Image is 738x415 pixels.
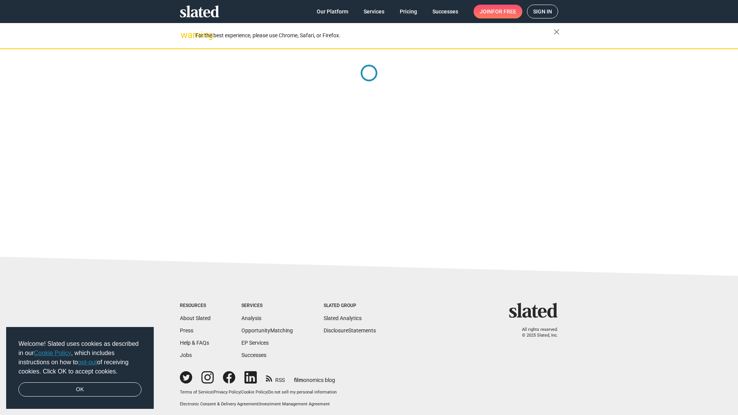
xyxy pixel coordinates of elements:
[267,390,268,395] span: |
[432,5,458,18] span: Successes
[240,390,241,395] span: |
[241,390,267,395] a: Cookie Policy
[527,5,558,18] a: Sign in
[6,327,154,409] div: cookieconsent
[241,303,293,309] div: Services
[258,402,259,407] span: |
[180,340,209,346] a: Help & FAQs
[213,390,214,395] span: |
[195,30,553,41] div: For the best experience, please use Chrome, Safari, or Firefox.
[214,390,240,395] a: Privacy Policy
[18,382,141,397] a: dismiss cookie message
[514,327,558,338] p: All rights reserved. © 2025 Slated, Inc.
[268,390,337,395] button: Do not sell my personal information
[180,327,193,334] a: Press
[181,30,190,40] mat-icon: warning
[317,5,348,18] span: Our Platform
[394,5,423,18] a: Pricing
[180,390,213,395] a: Terms of Service
[180,303,211,309] div: Resources
[241,327,293,334] a: OpportunityMatching
[294,377,303,383] span: film
[357,5,391,18] a: Services
[480,5,516,18] span: Join
[241,352,266,358] a: Successes
[324,315,362,321] a: Slated Analytics
[474,5,522,18] a: Joinfor free
[400,5,417,18] span: Pricing
[324,327,376,334] a: DisclosureStatements
[492,5,516,18] span: for free
[180,352,192,358] a: Jobs
[266,372,285,384] a: RSS
[180,402,258,407] a: Electronic Consent & Delivery Agreement
[294,370,335,384] a: filmonomics blog
[533,5,552,18] span: Sign in
[241,340,269,346] a: EP Services
[364,5,384,18] span: Services
[552,27,561,37] mat-icon: close
[324,303,376,309] div: Slated Group
[18,339,141,376] span: Welcome! Slated uses cookies as described in our , which includes instructions on how to of recei...
[426,5,464,18] a: Successes
[78,359,97,365] a: opt-out
[241,315,261,321] a: Analysis
[180,315,211,321] a: About Slated
[34,350,71,356] a: Cookie Policy
[259,402,330,407] a: Investment Management Agreement
[311,5,354,18] a: Our Platform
